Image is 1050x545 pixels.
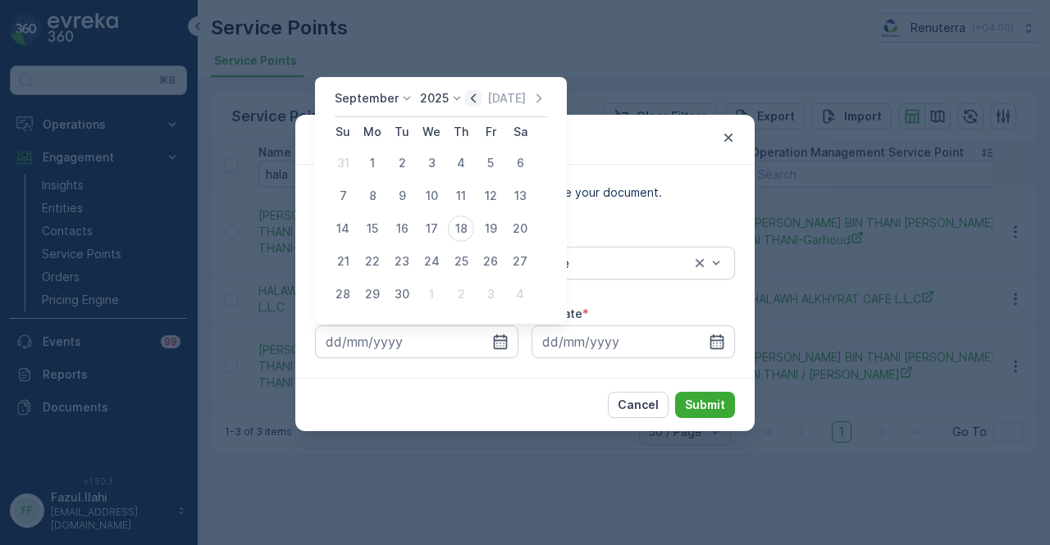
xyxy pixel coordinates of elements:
[359,248,386,275] div: 22
[335,90,399,107] p: September
[418,150,445,176] div: 3
[389,216,415,242] div: 16
[507,150,533,176] div: 6
[358,117,387,147] th: Monday
[477,248,504,275] div: 26
[328,117,358,147] th: Sunday
[417,117,446,147] th: Wednesday
[477,281,504,307] div: 3
[505,117,535,147] th: Saturday
[330,150,356,176] div: 31
[448,216,474,242] div: 18
[477,150,504,176] div: 5
[477,216,504,242] div: 19
[418,216,445,242] div: 17
[507,248,533,275] div: 27
[476,117,505,147] th: Friday
[532,325,735,358] input: dd/mm/yyyy
[448,150,474,176] div: 4
[359,183,386,209] div: 8
[418,248,445,275] div: 24
[315,325,518,358] input: dd/mm/yyyy
[359,150,386,176] div: 1
[359,281,386,307] div: 29
[387,117,417,147] th: Tuesday
[389,281,415,307] div: 30
[330,281,356,307] div: 28
[487,90,526,107] p: [DATE]
[448,183,474,209] div: 11
[359,216,386,242] div: 15
[420,90,449,107] p: 2025
[507,281,533,307] div: 4
[477,183,504,209] div: 12
[448,248,474,275] div: 25
[418,281,445,307] div: 1
[618,397,659,413] p: Cancel
[507,183,533,209] div: 13
[507,216,533,242] div: 20
[330,183,356,209] div: 7
[448,281,474,307] div: 2
[330,248,356,275] div: 21
[608,392,669,418] button: Cancel
[330,216,356,242] div: 14
[389,183,415,209] div: 9
[675,392,735,418] button: Submit
[418,183,445,209] div: 10
[389,150,415,176] div: 2
[446,117,476,147] th: Thursday
[389,248,415,275] div: 23
[685,397,725,413] p: Submit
